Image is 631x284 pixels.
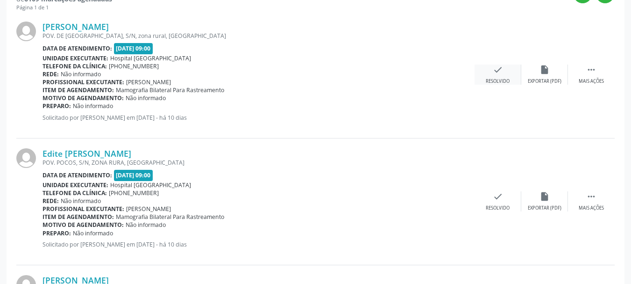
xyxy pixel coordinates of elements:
[110,54,191,62] span: Hospital [GEOGRAPHIC_DATA]
[43,148,131,159] a: Edite [PERSON_NAME]
[528,205,561,211] div: Exportar (PDF)
[586,65,596,75] i: 
[43,94,124,102] b: Motivo de agendamento:
[486,78,510,85] div: Resolvido
[61,197,101,205] span: Não informado
[16,22,36,41] img: img
[43,54,108,62] b: Unidade executante:
[43,213,114,221] b: Item de agendamento:
[43,221,124,229] b: Motivo de agendamento:
[16,4,112,12] div: Página 1 de 1
[43,102,71,110] b: Preparo:
[43,114,475,122] p: Solicitado por [PERSON_NAME] em [DATE] - há 10 dias
[43,229,71,237] b: Preparo:
[43,171,112,179] b: Data de atendimento:
[73,102,113,110] span: Não informado
[43,44,112,52] b: Data de atendimento:
[61,70,101,78] span: Não informado
[486,205,510,211] div: Resolvido
[493,65,503,75] i: check
[114,43,153,54] span: [DATE] 09:00
[43,197,59,205] b: Rede:
[43,86,114,94] b: Item de agendamento:
[539,191,550,202] i: insert_drive_file
[43,32,475,40] div: POV. DE [GEOGRAPHIC_DATA], S/N, zona rural, [GEOGRAPHIC_DATA]
[579,78,604,85] div: Mais ações
[43,181,108,189] b: Unidade executante:
[586,191,596,202] i: 
[126,205,171,213] span: [PERSON_NAME]
[43,22,109,32] a: [PERSON_NAME]
[109,62,159,70] span: [PHONE_NUMBER]
[43,205,124,213] b: Profissional executante:
[528,78,561,85] div: Exportar (PDF)
[73,229,113,237] span: Não informado
[43,78,124,86] b: Profissional executante:
[126,78,171,86] span: [PERSON_NAME]
[109,189,159,197] span: [PHONE_NUMBER]
[579,205,604,211] div: Mais ações
[116,213,224,221] span: Mamografia Bilateral Para Rastreamento
[43,189,107,197] b: Telefone da clínica:
[16,148,36,168] img: img
[126,221,166,229] span: Não informado
[43,62,107,70] b: Telefone da clínica:
[116,86,224,94] span: Mamografia Bilateral Para Rastreamento
[493,191,503,202] i: check
[114,170,153,181] span: [DATE] 09:00
[43,240,475,248] p: Solicitado por [PERSON_NAME] em [DATE] - há 10 dias
[539,65,550,75] i: insert_drive_file
[43,70,59,78] b: Rede:
[43,159,475,167] div: POV. POCOS, S/N, ZONA RURA, [GEOGRAPHIC_DATA]
[126,94,166,102] span: Não informado
[110,181,191,189] span: Hospital [GEOGRAPHIC_DATA]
